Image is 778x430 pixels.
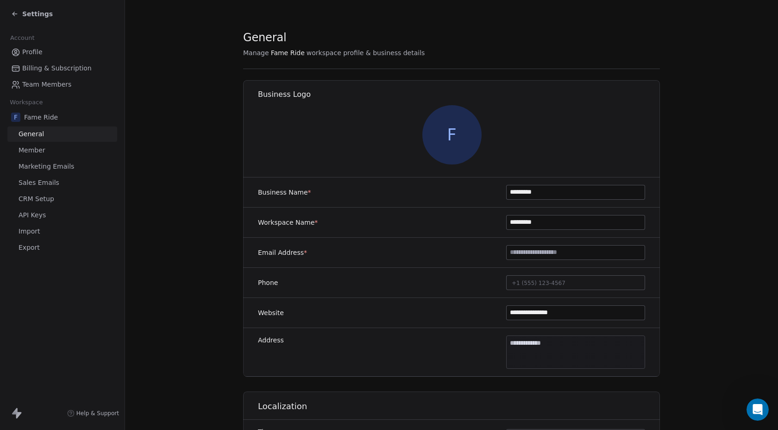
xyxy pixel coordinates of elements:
span: Sales Emails [19,178,59,188]
a: Member [7,143,117,158]
div: Hi Fame,​Thank you for reaching out, I understand your concern, I am checking this with our tech ... [7,129,152,213]
h1: Business Logo [258,89,660,100]
label: Website [258,308,284,317]
span: Manage [243,48,269,57]
button: Upload attachment [44,304,51,311]
span: General [243,31,287,44]
button: Home [145,4,163,21]
div: Close [163,4,179,20]
button: +1 (555) 123-4567 [506,275,645,290]
b: 1 day [23,86,43,93]
a: API Keys [7,208,117,223]
h1: Fin [45,9,56,16]
a: CRM Setup [7,191,117,207]
span: Import [19,227,40,236]
a: Billing & Subscription [7,61,117,76]
div: We have fixed the above glitch, kindly check now [15,267,144,285]
a: Team Members [7,77,117,92]
button: Start recording [59,304,66,311]
img: Profile image for Fin [26,5,41,20]
button: Emoji picker [14,304,22,311]
div: Hello [PERSON_NAME],thank you. I'm looking forward to it [49,220,178,253]
label: Workspace Name [258,218,318,227]
span: Team Members [22,80,71,89]
button: go back [6,4,24,21]
a: Export [7,240,117,255]
span: F [11,113,20,122]
textarea: Message… [8,284,177,300]
span: +1 (555) 123-4567 [512,280,565,286]
span: Workspace [6,95,47,109]
span: Settings [22,9,53,19]
span: Fame Ride [271,48,305,57]
iframe: Intercom live chat [747,398,769,421]
a: Import [7,224,117,239]
a: Help & Support [67,410,119,417]
a: Marketing Emails [7,159,117,174]
div: You’ll get replies here and in your email: ✉️ [15,35,144,71]
div: thank you. I'm looking forward to it [56,239,170,248]
span: F [422,105,482,164]
span: Fame Ride [24,113,58,122]
div: Hello [PERSON_NAME], [56,225,170,234]
div: Fin says… [7,30,178,107]
button: Send a message… [159,300,174,315]
a: Sales Emails [7,175,117,190]
span: Profile [22,47,43,57]
div: Siddarth says… [7,129,178,220]
img: Profile image for Siddarth [40,109,49,118]
span: API Keys [19,210,46,220]
span: Billing & Subscription [22,63,92,73]
span: Account [6,31,38,45]
div: Aleksandar says… [7,220,178,261]
span: General [19,129,44,139]
div: Our usual reply time 🕒 [15,76,144,94]
button: Gif picker [29,304,37,311]
div: Hi Fame, ​ Thank you for reaching out, I understand your concern, I am checking this with our tec... [15,134,144,207]
span: Member [19,145,45,155]
span: Marketing Emails [19,162,74,171]
div: You’ll get replies here and in your email:✉️[EMAIL_ADDRESS][DOMAIN_NAME]Our usual reply time🕒1 day [7,30,152,100]
div: Siddarth says… [7,261,178,311]
span: CRM Setup [19,194,54,204]
label: Business Name [258,188,311,197]
label: Email Address [258,248,307,257]
div: joined the conversation [52,109,145,118]
a: Profile [7,44,117,60]
h1: Localization [258,401,660,412]
span: workspace profile & business details [307,48,425,57]
a: General [7,126,117,142]
div: We have fixed the above glitch, kindly check nowSiddarth • 1h ago [7,261,152,291]
b: Siddarth [52,110,79,117]
label: Address [258,335,284,345]
span: Help & Support [76,410,119,417]
a: Settings [11,9,53,19]
b: [EMAIL_ADDRESS][DOMAIN_NAME] [15,54,88,70]
span: Export [19,243,40,253]
label: Phone [258,278,278,287]
div: Siddarth says… [7,107,178,129]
